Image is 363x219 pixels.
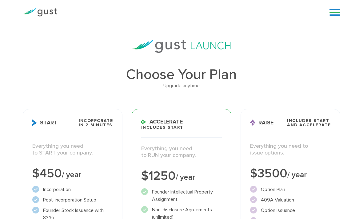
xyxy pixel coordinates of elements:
span: / year [176,173,195,182]
div: $450 [32,167,113,180]
p: Everything you need to RUN your company. [141,145,222,159]
li: Founder Intellectual Property Assignment [141,188,222,203]
span: Start [32,119,58,126]
span: Accelerate [141,119,183,125]
span: / year [62,170,81,179]
img: gust-launch-logos.svg [132,40,231,53]
li: Option Issuance [250,207,331,214]
img: Gust Logo [23,8,57,17]
p: Everything you need to issue options. [250,143,331,157]
span: Includes START [141,125,183,130]
h1: Choose Your Plan [23,68,340,82]
div: $1250 [141,170,222,182]
li: Incorporation [32,186,113,193]
span: / year [287,170,307,179]
span: Raise [250,119,273,126]
img: Accelerate Icon [141,119,146,124]
li: Option Plan [250,186,331,193]
p: Everything you need to START your company. [32,143,113,157]
img: Raise Icon [250,119,255,126]
li: 409A Valuation [250,196,331,204]
div: Upgrade anytime [23,82,340,90]
span: Incorporate in 2 Minutes [79,119,113,127]
img: Start Icon X2 [32,119,37,126]
span: Includes START and ACCELERATE [287,119,331,127]
div: $3500 [250,167,331,180]
li: Post-incorporation Setup [32,196,113,204]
